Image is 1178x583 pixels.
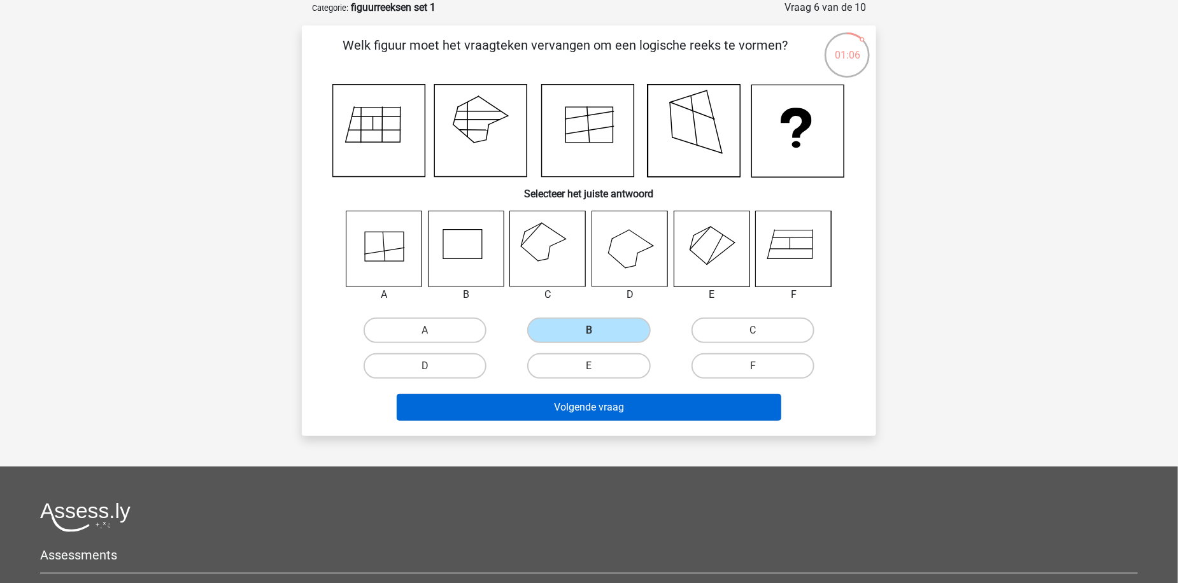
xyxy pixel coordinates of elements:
div: C [500,287,596,302]
label: B [527,318,650,343]
div: D [582,287,678,302]
div: B [418,287,514,302]
label: A [364,318,486,343]
strong: figuurreeksen set 1 [351,1,436,13]
small: Categorie: [312,3,348,13]
label: F [692,353,814,379]
label: D [364,353,486,379]
div: A [336,287,432,302]
img: Assessly logo [40,502,131,532]
div: E [664,287,760,302]
h6: Selecteer het juiste antwoord [322,178,856,200]
p: Welk figuur moet het vraagteken vervangen om een logische reeks te vormen? [322,36,808,74]
div: F [746,287,842,302]
label: E [527,353,650,379]
label: C [692,318,814,343]
button: Volgende vraag [397,394,782,421]
h5: Assessments [40,547,1138,563]
div: 01:06 [823,31,871,63]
